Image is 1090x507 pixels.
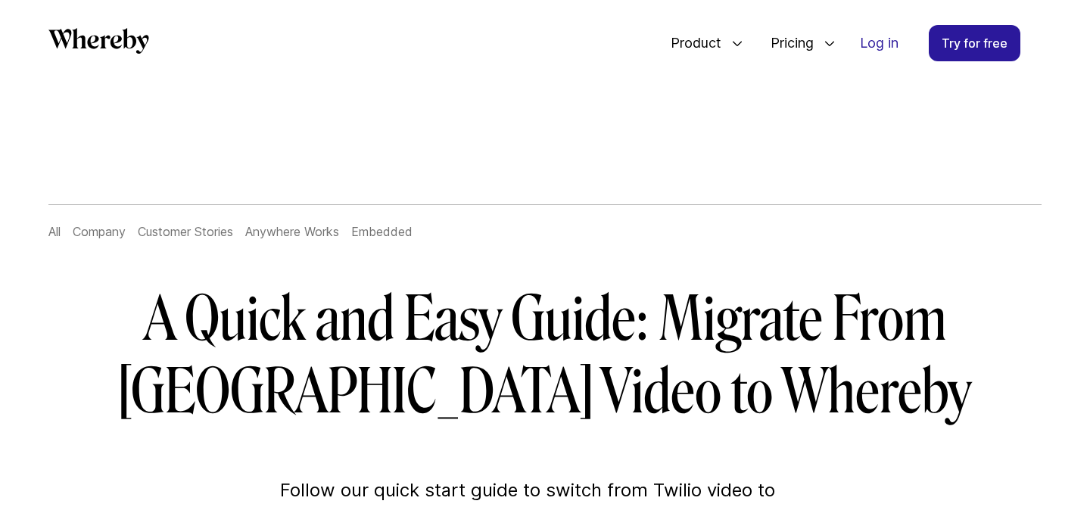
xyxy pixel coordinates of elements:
[48,28,149,59] a: Whereby
[351,224,413,239] a: Embedded
[656,18,725,68] span: Product
[73,224,126,239] a: Company
[245,224,339,239] a: Anywhere Works
[755,18,817,68] span: Pricing
[848,26,911,61] a: Log in
[48,28,149,54] svg: Whereby
[48,224,61,239] a: All
[929,25,1020,61] a: Try for free
[109,283,981,428] h1: A Quick and Easy Guide: Migrate From [GEOGRAPHIC_DATA] Video to Whereby
[138,224,233,239] a: Customer Stories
